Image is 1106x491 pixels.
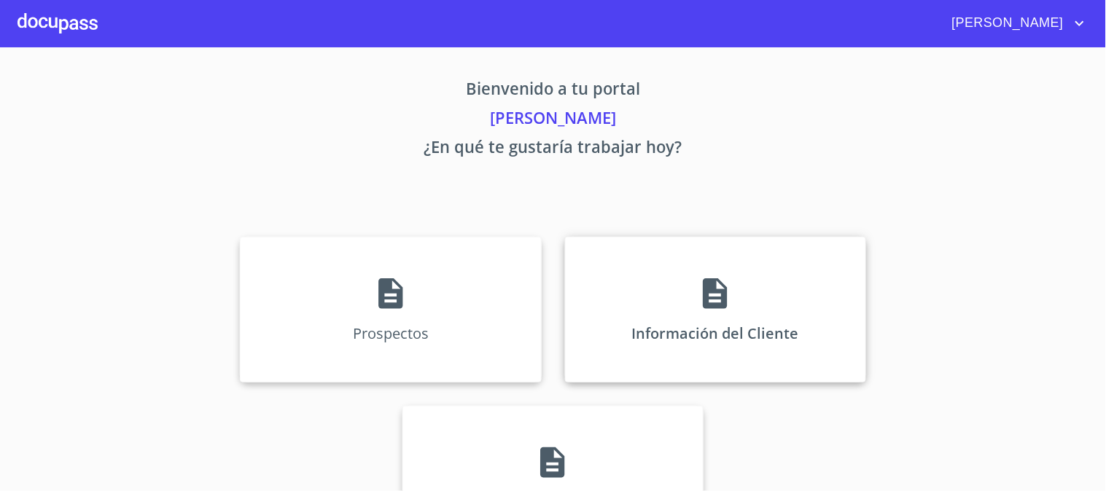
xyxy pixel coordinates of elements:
[941,12,1089,35] button: account of current user
[941,12,1071,35] span: [PERSON_NAME]
[104,76,1002,106] p: Bienvenido a tu portal
[104,106,1002,135] p: [PERSON_NAME]
[632,323,799,343] p: Información del Cliente
[104,135,1002,164] p: ¿En qué te gustaría trabajar hoy?
[353,323,429,343] p: Prospectos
